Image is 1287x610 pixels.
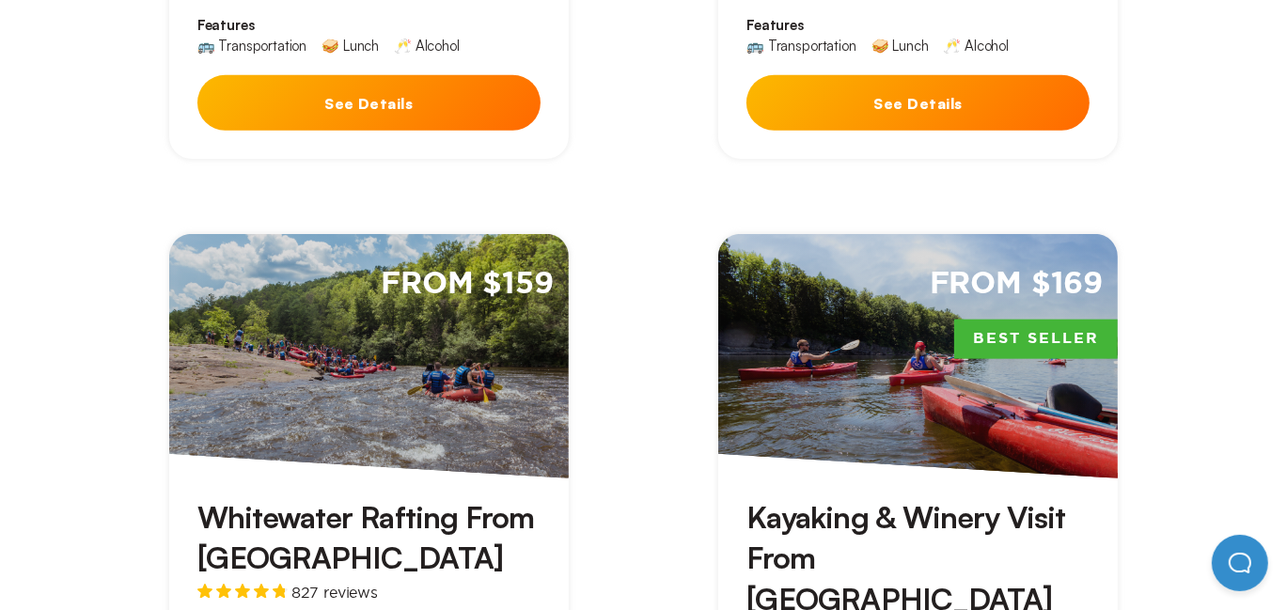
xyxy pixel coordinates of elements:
div: 🥂 Alcohol [394,39,460,53]
span: From $169 [930,264,1104,305]
span: Features [197,16,541,35]
button: See Details [197,75,541,131]
div: 🚌 Transportation [746,39,855,53]
button: See Details [746,75,1090,131]
div: 🚌 Transportation [197,39,306,53]
div: 🥂 Alcohol [944,39,1010,53]
div: 🥪 Lunch [871,39,929,53]
span: Best Seller [954,320,1118,359]
h3: Whitewater Rafting From [GEOGRAPHIC_DATA] [197,497,541,578]
span: 827 reviews [291,585,378,600]
div: 🥪 Lunch [322,39,379,53]
iframe: Help Scout Beacon - Open [1212,535,1268,591]
span: From $159 [381,264,554,305]
span: Features [746,16,1090,35]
